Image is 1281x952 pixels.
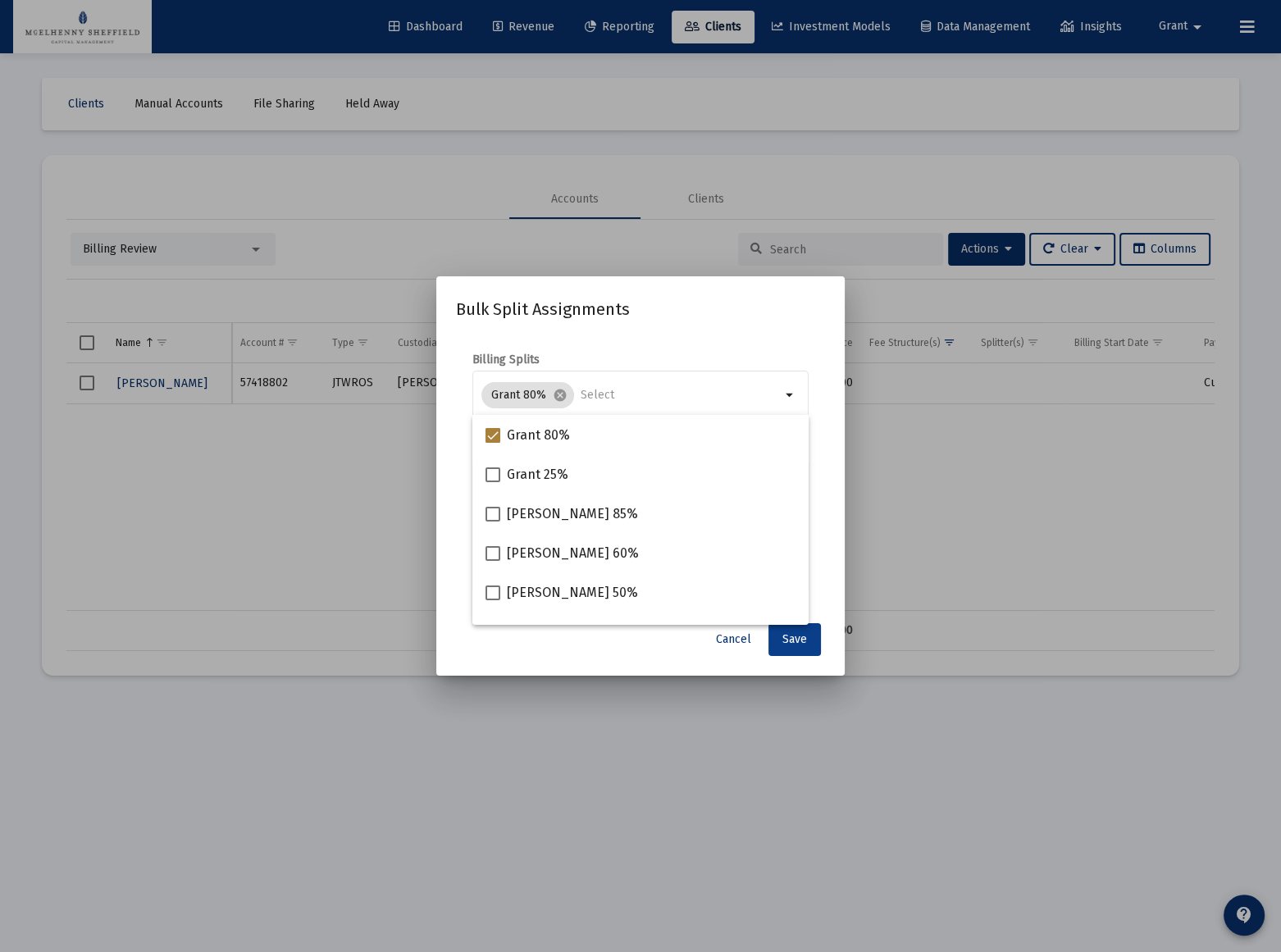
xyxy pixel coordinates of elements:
[507,583,638,603] span: [PERSON_NAME] 50%
[782,632,807,646] span: Save
[507,544,639,563] span: [PERSON_NAME] 60%
[553,388,568,403] mat-icon: cancel
[768,623,821,656] button: Save
[716,632,751,646] span: Cancel
[456,296,825,322] h2: Bulk Split Assignments
[781,385,800,405] mat-icon: arrow_drop_down
[507,465,568,485] span: Grant 25%
[581,389,781,402] input: Select
[507,426,570,445] span: Grant 80%
[703,623,764,656] button: Cancel
[507,622,569,642] span: Grant 50%
[481,379,781,412] mat-chip-list: Selection
[481,382,574,408] mat-chip: Grant 80%
[507,504,638,524] span: [PERSON_NAME] 85%
[472,353,540,367] label: Billing Splits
